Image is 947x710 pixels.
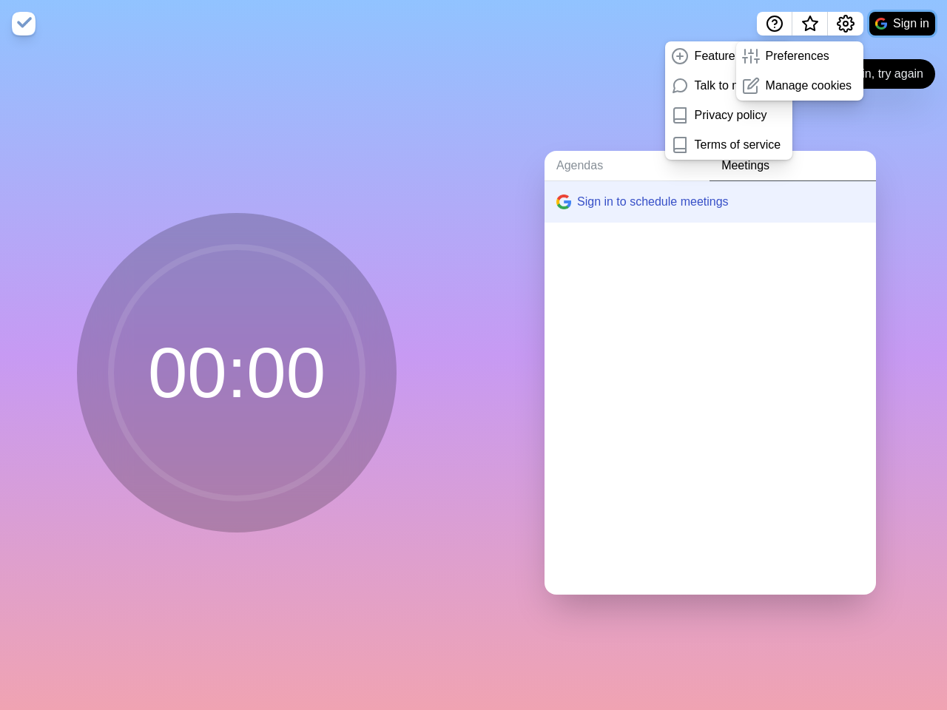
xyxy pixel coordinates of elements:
[875,18,887,30] img: google logo
[766,47,829,65] p: Preferences
[12,12,36,35] img: timeblocks logo
[695,136,781,154] p: Terms of service
[710,151,876,181] a: Meetings
[556,195,571,209] img: google logo
[757,12,792,35] button: Help
[665,101,792,130] a: Privacy policy
[792,12,828,35] button: What’s new
[545,181,876,223] button: Sign in to schedule meetings
[869,12,935,35] button: Sign in
[695,47,778,65] p: Feature request
[695,106,767,124] p: Privacy policy
[665,130,792,160] a: Terms of service
[665,41,792,71] a: Feature request
[766,77,852,95] p: Manage cookies
[545,151,710,181] a: Agendas
[828,12,863,35] button: Settings
[695,77,749,95] p: Talk to me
